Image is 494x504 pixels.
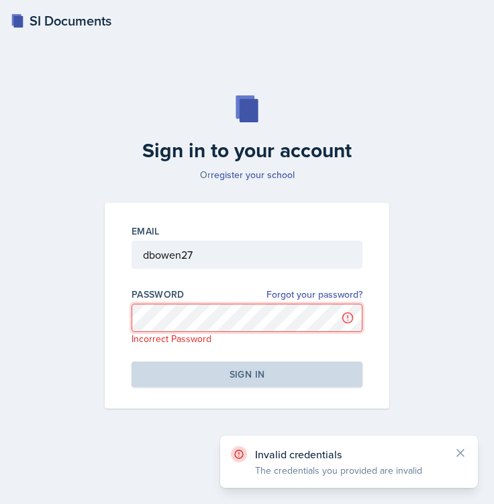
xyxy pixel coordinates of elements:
[132,288,185,301] label: Password
[97,138,397,163] h2: Sign in to your account
[255,464,443,477] p: The credentials you provided are invalid
[211,168,295,181] a: register your school
[132,362,362,387] button: Sign in
[132,241,362,269] input: Email
[11,11,111,31] a: SI Documents
[97,168,397,181] p: Or
[266,288,362,302] a: Forgot your password?
[132,332,362,345] p: Incorrect Password
[255,448,443,461] p: Invalid credentials
[230,368,264,381] div: Sign in
[132,224,160,238] label: Email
